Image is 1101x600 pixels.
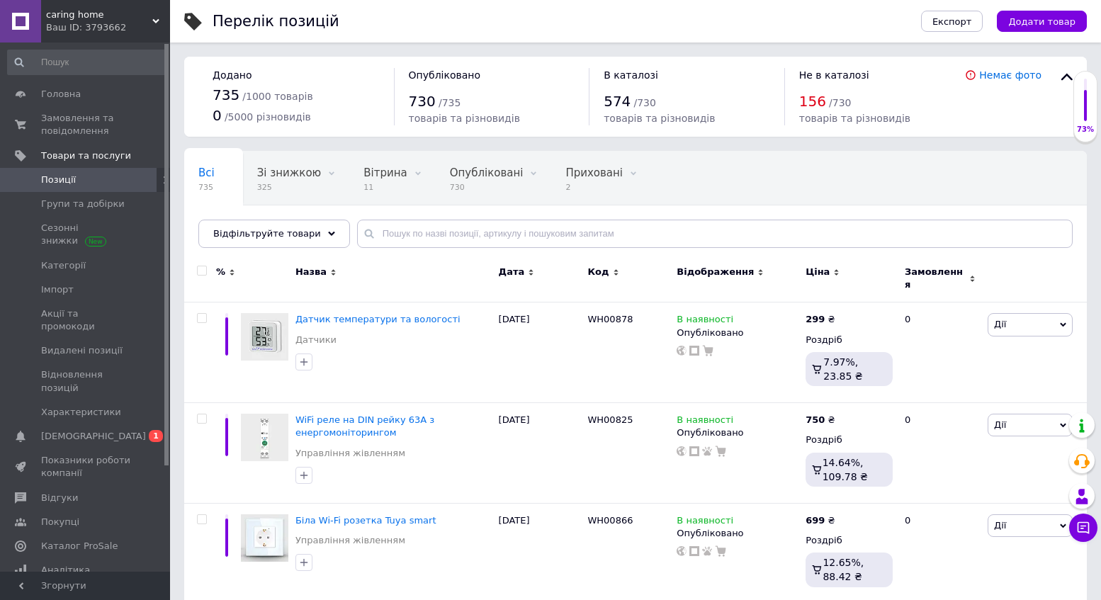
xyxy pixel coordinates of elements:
span: 7.97%, 23.85 ₴ [823,356,862,382]
span: Відновлення позицій [41,368,131,394]
span: % [216,266,225,278]
span: / 5000 різновидів [225,111,311,123]
span: Аналітика [41,564,90,577]
span: 574 [604,93,631,110]
span: Видалені позиції [41,344,123,357]
a: WiFi реле на DIN рейку 63A з енергомоніторингом [295,414,434,438]
div: Опубліковано [677,527,798,540]
button: Експорт [921,11,983,32]
div: Ваш ID: 3793662 [46,21,170,34]
span: товарів та різновидів [604,113,715,124]
span: Покупці [41,516,79,528]
span: Код [587,266,609,278]
span: Характеристики [41,406,121,419]
span: Дії [994,520,1006,531]
span: Дата [499,266,525,278]
input: Пошук по назві позиції, артикулу і пошуковим запитам [357,220,1073,248]
span: Акції та промокоди [41,307,131,333]
span: 0 [213,107,222,124]
button: Чат з покупцем [1069,514,1097,542]
div: [DATE] [495,302,585,403]
span: Сезонні знижки [41,222,131,247]
span: Товари та послуги [41,149,131,162]
div: 0 [896,302,984,403]
span: Зі знижкою [257,166,321,179]
span: товарів та різновидів [799,113,910,124]
span: Категорії [41,259,86,272]
span: Додати товар [1008,16,1075,27]
button: Додати товар [997,11,1087,32]
span: Експорт [932,16,972,27]
span: Опубліковано [409,69,481,81]
span: Відображення [677,266,754,278]
div: ₴ [806,514,835,527]
span: 325 [257,182,321,193]
span: / 730 [633,97,655,108]
span: Освітлення [198,220,261,233]
span: В наявності [677,414,733,429]
span: Імпорт [41,283,74,296]
span: Опубліковані [450,166,524,179]
div: Перелік позицій [213,14,339,29]
div: 73% [1074,125,1097,135]
div: Роздріб [806,534,893,547]
a: Управління жівленням [295,534,405,547]
span: В наявності [677,515,733,530]
div: Опубліковано [677,327,798,339]
span: Всі [198,166,215,179]
span: 735 [213,86,239,103]
span: В каталозі [604,69,658,81]
div: Роздріб [806,334,893,346]
span: Приховані [565,166,623,179]
div: [DATE] [495,403,585,504]
span: 735 [198,182,215,193]
img: Белая Wi-Fi розетка Tuya smart [241,514,288,562]
div: ₴ [806,414,835,426]
span: caring home [46,9,152,21]
span: Каталог ProSale [41,540,118,553]
span: Назва [295,266,327,278]
span: / 730 [829,97,851,108]
a: Датчики [295,334,337,346]
input: Пошук [7,50,167,75]
span: 12.65%, 88.42 ₴ [823,557,864,582]
span: Відфільтруйте товари [213,228,321,239]
b: 750 [806,414,825,425]
b: 299 [806,314,825,324]
span: Дії [994,419,1006,430]
span: Ціна [806,266,830,278]
span: Вітрина [363,166,407,179]
span: Групи та добірки [41,198,125,210]
span: Додано [213,69,252,81]
span: 156 [799,93,826,110]
span: 1 [149,430,163,442]
div: 0 [896,403,984,504]
a: Немає фото [979,69,1041,81]
span: / 735 [439,97,461,108]
a: Управління жівленням [295,447,405,460]
div: ₴ [806,313,835,326]
span: Дії [994,319,1006,329]
span: / 1000 товарів [242,91,312,102]
span: товарів та різновидів [409,113,520,124]
span: [DEMOGRAPHIC_DATA] [41,430,146,443]
span: WH00878 [587,314,633,324]
span: 730 [450,182,524,193]
span: WH00825 [587,414,633,425]
span: Замовлення [905,266,966,291]
span: Показники роботи компанії [41,454,131,480]
span: WH00866 [587,515,633,526]
a: Датчик температури та вологості [295,314,461,324]
a: Біла Wi-Fi розетка Tuya smart [295,515,436,526]
img: WiFi реле на DIN рельса 63A с энергомониторингом [241,414,288,461]
span: Відгуки [41,492,78,504]
div: Роздріб [806,434,893,446]
div: Опубліковано [677,426,798,439]
span: 11 [363,182,407,193]
span: Не в каталозі [799,69,869,81]
img: Датчик температуры и влажности [241,313,288,361]
b: 699 [806,515,825,526]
